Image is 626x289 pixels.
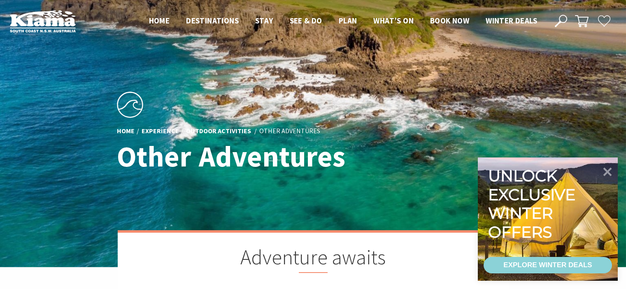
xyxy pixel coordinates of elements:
[484,257,612,273] a: EXPLORE WINTER DEALS
[430,16,469,25] span: Book now
[117,141,349,172] h1: Other Adventures
[159,245,468,273] h2: Adventure awaits
[186,127,251,136] a: Outdoor Activities
[486,16,537,25] span: Winter Deals
[290,16,322,25] span: See & Do
[141,14,545,28] nav: Main Menu
[339,16,357,25] span: Plan
[10,10,76,32] img: Kiama Logo
[149,16,170,25] span: Home
[503,257,592,273] div: EXPLORE WINTER DEALS
[255,16,273,25] span: Stay
[186,16,239,25] span: Destinations
[142,127,179,136] a: Experience
[373,16,414,25] span: What’s On
[259,126,320,136] li: Other Adventures
[117,127,135,136] a: Home
[488,166,579,241] div: Unlock exclusive winter offers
